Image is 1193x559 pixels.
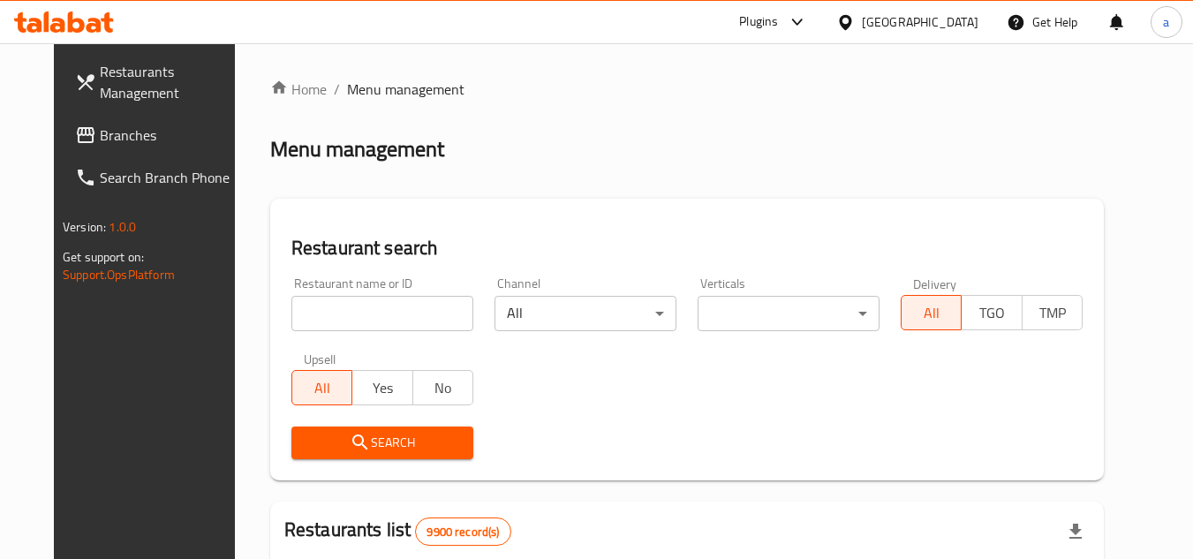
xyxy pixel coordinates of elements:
div: Plugins [739,11,778,33]
h2: Restaurants list [284,517,511,546]
span: All [909,300,955,326]
span: TMP [1030,300,1076,326]
span: Menu management [347,79,464,100]
button: All [291,370,352,405]
label: Upsell [304,352,336,365]
div: Export file [1054,510,1097,553]
a: Search Branch Phone [61,156,253,199]
span: Yes [359,375,405,401]
h2: Menu management [270,135,444,163]
span: 1.0.0 [109,215,136,238]
span: Version: [63,215,106,238]
span: Get support on: [63,246,144,268]
a: Support.OpsPlatform [63,263,175,286]
div: Total records count [415,517,510,546]
span: a [1163,12,1169,32]
button: Yes [351,370,412,405]
span: 9900 record(s) [416,524,510,540]
div: All [495,296,676,331]
button: TMP [1022,295,1083,330]
label: Delivery [913,277,957,290]
button: No [412,370,473,405]
span: Search [306,432,459,454]
span: Restaurants Management [100,61,239,103]
a: Home [270,79,327,100]
button: All [901,295,962,330]
button: Search [291,427,473,459]
div: ​ [698,296,880,331]
input: Search for restaurant name or ID.. [291,296,473,331]
span: All [299,375,345,401]
nav: breadcrumb [270,79,1104,100]
div: [GEOGRAPHIC_DATA] [862,12,978,32]
li: / [334,79,340,100]
span: TGO [969,300,1015,326]
button: TGO [961,295,1022,330]
span: Branches [100,125,239,146]
span: No [420,375,466,401]
a: Restaurants Management [61,50,253,114]
a: Branches [61,114,253,156]
h2: Restaurant search [291,235,1083,261]
span: Search Branch Phone [100,167,239,188]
